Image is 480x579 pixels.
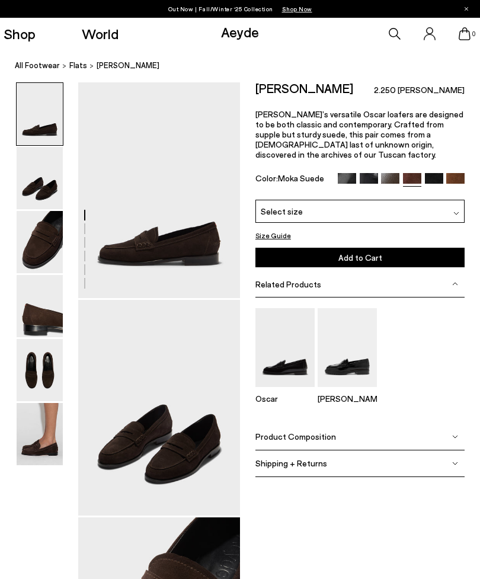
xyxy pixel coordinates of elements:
[261,205,303,217] span: Select size
[452,460,458,466] img: svg%3E
[69,60,87,70] span: flats
[255,431,336,442] span: Product Composition
[318,394,377,404] p: [PERSON_NAME]
[471,31,476,37] span: 0
[4,27,36,41] a: Shop
[452,281,458,287] img: svg%3E
[255,379,315,404] a: Oscar Leather Loafers Oscar
[278,173,324,183] span: Moka Suede
[255,82,353,94] h2: [PERSON_NAME]
[452,434,458,440] img: svg%3E
[17,403,63,465] img: Oscar Suede Loafers - Image 6
[15,59,60,72] a: All Footwear
[17,83,63,145] img: Oscar Suede Loafers - Image 1
[255,279,321,289] span: Related Products
[374,84,465,96] span: 2.250 [PERSON_NAME]
[69,59,87,72] a: flats
[318,379,377,404] a: Leon Loafers [PERSON_NAME]
[15,50,480,82] nav: breadcrumb
[318,308,377,387] img: Leon Loafers
[17,339,63,401] img: Oscar Suede Loafers - Image 5
[459,27,471,40] a: 0
[255,109,463,159] span: [PERSON_NAME]’s versatile Oscar loafers are designed to be both classic and contemporary. Crafted...
[255,458,327,468] span: Shipping + Returns
[82,27,119,41] a: World
[255,173,331,187] div: Color:
[17,211,63,273] img: Oscar Suede Loafers - Image 3
[255,229,291,241] button: Size Guide
[255,308,315,387] img: Oscar Leather Loafers
[97,59,159,72] span: [PERSON_NAME]
[221,23,259,40] a: Aeyde
[255,394,315,404] p: Oscar
[255,248,465,267] button: Add to Cart
[338,252,382,263] span: Add to Cart
[17,275,63,337] img: Oscar Suede Loafers - Image 4
[282,5,312,12] span: Navigate to /collections/new-in
[168,3,312,15] p: Out Now | Fall/Winter ‘25 Collection
[453,210,459,216] img: svg%3E
[17,147,63,209] img: Oscar Suede Loafers - Image 2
